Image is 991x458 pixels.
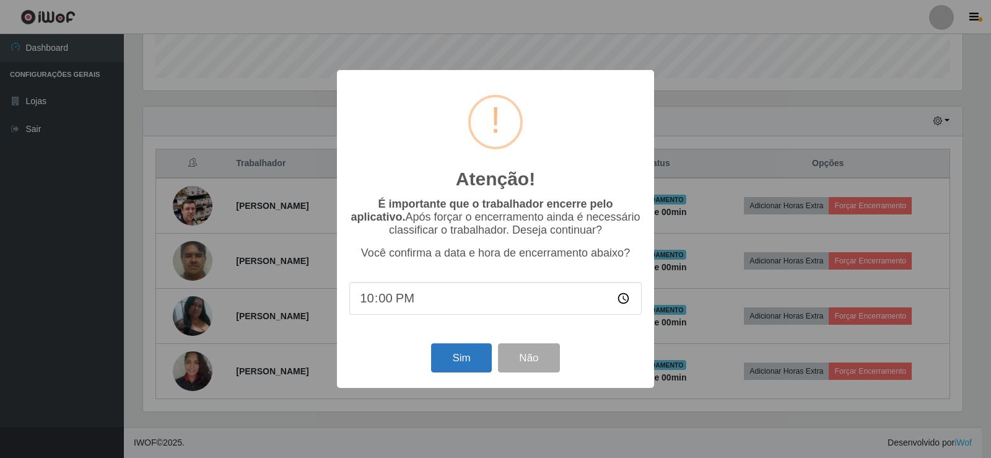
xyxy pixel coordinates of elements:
[431,343,491,372] button: Sim
[349,198,642,237] p: Após forçar o encerramento ainda é necessário classificar o trabalhador. Deseja continuar?
[498,343,559,372] button: Não
[349,247,642,260] p: Você confirma a data e hora de encerramento abaixo?
[351,198,613,223] b: É importante que o trabalhador encerre pelo aplicativo.
[456,168,535,190] h2: Atenção!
